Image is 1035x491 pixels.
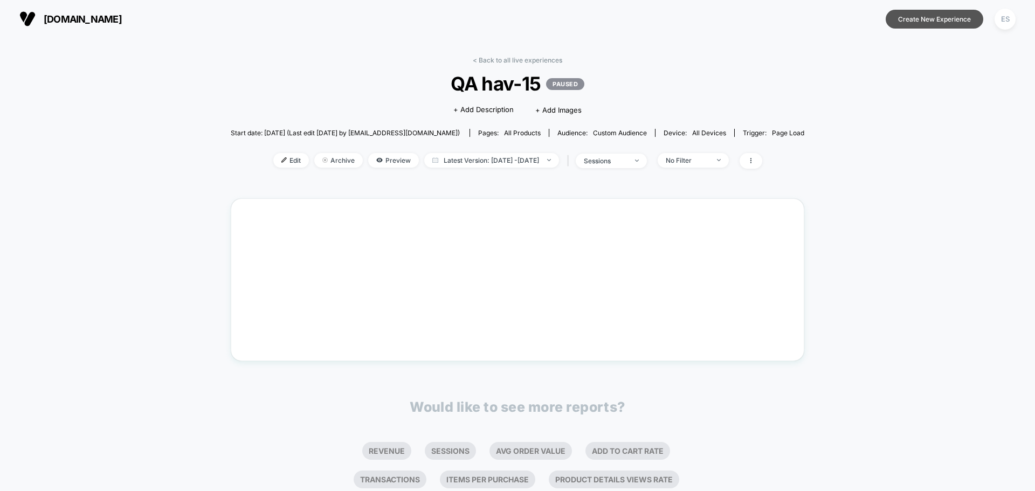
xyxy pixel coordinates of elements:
[886,10,983,29] button: Create New Experience
[281,157,287,163] img: edit
[593,129,647,137] span: Custom Audience
[354,471,426,488] li: Transactions
[453,105,514,115] span: + Add Description
[535,106,582,114] span: + Add Images
[322,157,328,163] img: end
[504,129,541,137] span: all products
[635,160,639,162] img: end
[991,8,1019,30] button: ES
[440,471,535,488] li: Items Per Purchase
[584,157,627,165] div: sessions
[410,399,625,415] p: Would like to see more reports?
[425,442,476,460] li: Sessions
[489,442,572,460] li: Avg Order Value
[743,129,804,137] div: Trigger:
[432,157,438,163] img: calendar
[557,129,647,137] div: Audience:
[666,156,709,164] div: No Filter
[231,129,460,137] span: Start date: [DATE] (Last edit [DATE] by [EMAIL_ADDRESS][DOMAIN_NAME])
[473,56,562,64] a: < Back to all live experiences
[717,159,721,161] img: end
[44,13,122,25] span: [DOMAIN_NAME]
[547,159,551,161] img: end
[314,153,363,168] span: Archive
[368,153,419,168] span: Preview
[772,129,804,137] span: Page Load
[546,78,584,90] p: PAUSED
[19,11,36,27] img: Visually logo
[585,442,670,460] li: Add To Cart Rate
[655,129,734,137] span: Device:
[424,153,559,168] span: Latest Version: [DATE] - [DATE]
[362,442,411,460] li: Revenue
[995,9,1016,30] div: ES
[259,72,775,95] span: QA hav-15
[549,471,679,488] li: Product Details Views Rate
[564,153,576,169] span: |
[16,10,125,27] button: [DOMAIN_NAME]
[273,153,309,168] span: Edit
[692,129,726,137] span: all devices
[478,129,541,137] div: Pages:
